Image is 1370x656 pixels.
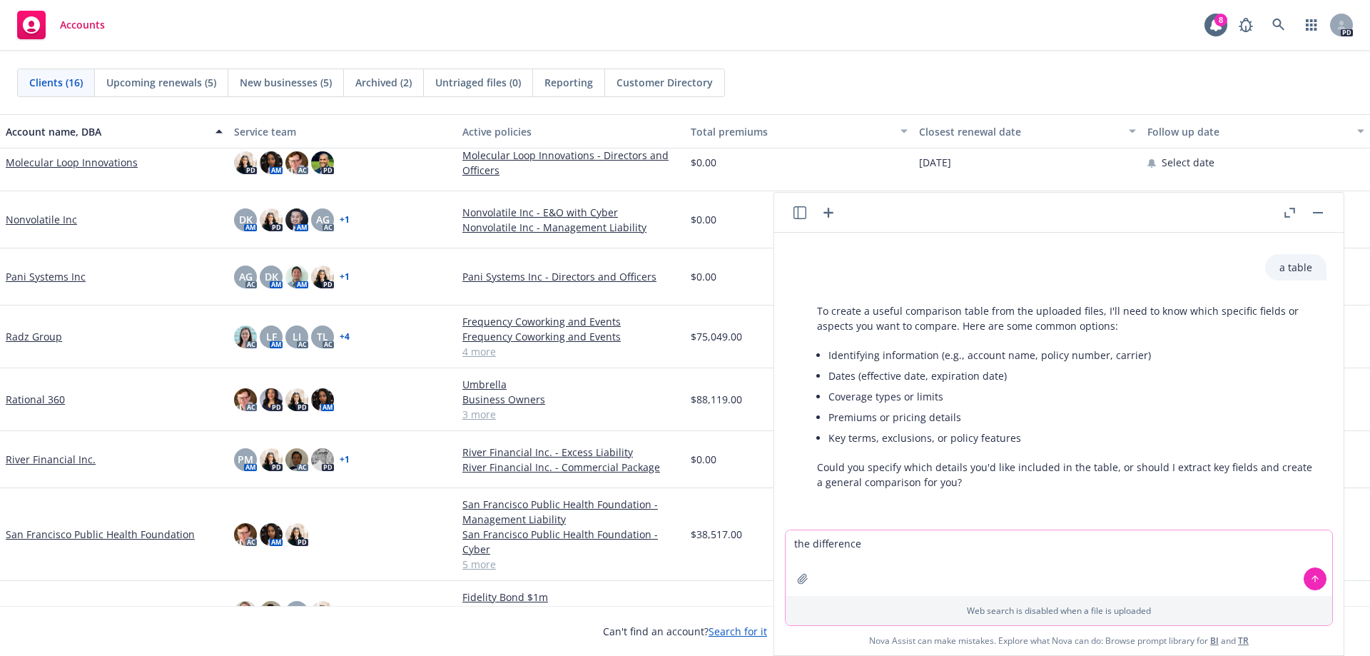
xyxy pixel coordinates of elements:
[317,329,328,344] span: TL
[238,452,253,467] span: PM
[691,452,716,467] span: $0.00
[239,212,253,227] span: DK
[462,407,679,422] a: 3 more
[285,266,308,288] img: photo
[340,216,350,224] a: + 1
[794,605,1324,617] p: Web search is disabled when a file is uploaded
[685,114,913,148] button: Total premiums
[462,392,679,407] a: Business Owners
[285,151,308,174] img: photo
[355,75,412,90] span: Archived (2)
[462,605,679,620] a: $3m/Management $3m/Fiduciary $1m
[435,75,521,90] span: Untriaged files (0)
[691,527,742,542] span: $38,517.00
[234,151,257,174] img: photo
[828,386,1312,407] li: Coverage types or limits
[285,208,308,231] img: photo
[828,407,1312,428] li: Premiums or pricing details
[919,124,1120,139] div: Closest renewal date
[462,497,679,527] a: San Francisco Public Health Foundation - Management Liability
[462,148,679,178] a: Molecular Loop Innovations - Directors and Officers
[828,428,1312,448] li: Key terms, exclusions, or policy features
[544,75,593,90] span: Reporting
[239,269,253,284] span: AG
[340,455,350,464] a: + 1
[6,605,91,620] a: Savvy Wealth, Inc.
[1238,635,1249,647] a: TR
[1210,635,1219,647] a: BI
[234,523,257,546] img: photo
[786,530,1332,596] textarea: the difference
[11,5,111,45] a: Accounts
[311,151,334,174] img: photo
[311,266,334,288] img: photo
[6,269,86,284] a: Pani Systems Inc
[340,333,350,341] a: + 4
[1162,155,1214,170] span: Select date
[462,329,679,344] a: Frequency Coworking and Events
[462,590,679,605] a: Fidelity Bond $1m
[285,448,308,471] img: photo
[266,329,277,344] span: LF
[691,212,716,227] span: $0.00
[234,124,451,139] div: Service team
[603,624,767,639] span: Can't find an account?
[285,523,308,546] img: photo
[265,269,278,284] span: DK
[462,269,679,284] a: Pani Systems Inc - Directors and Officers
[1279,260,1312,275] p: a table
[691,392,742,407] span: $88,119.00
[1214,11,1227,24] div: 8
[311,448,334,471] img: photo
[6,329,62,344] a: Radz Group
[6,212,77,227] a: Nonvolatile Inc
[6,527,195,542] a: San Francisco Public Health Foundation
[311,601,334,624] img: photo
[316,212,330,227] span: AG
[869,626,1249,655] span: Nova Assist can make mistakes. Explore what Nova can do: Browse prompt library for and
[260,523,283,546] img: photo
[1264,11,1293,39] a: Search
[817,460,1312,490] p: Could you specify which details you'd like included in the table, or should I extract key fields ...
[60,19,105,31] span: Accounts
[919,155,951,170] span: [DATE]
[462,344,679,359] a: 4 more
[828,345,1312,365] li: Identifying information (e.g., account name, policy number, carrier)
[462,205,679,220] a: Nonvolatile Inc - E&O with Cyber
[462,527,679,557] a: San Francisco Public Health Foundation - Cyber
[260,151,283,174] img: photo
[6,124,207,139] div: Account name, DBA
[106,75,216,90] span: Upcoming renewals (5)
[6,452,96,467] a: River Financial Inc.
[260,448,283,471] img: photo
[285,388,308,411] img: photo
[6,392,65,407] a: Rational 360
[311,388,334,411] img: photo
[291,605,303,620] span: JM
[234,388,257,411] img: photo
[234,601,257,624] img: photo
[1232,11,1260,39] a: Report a Bug
[462,377,679,392] a: Umbrella
[462,220,679,235] a: Nonvolatile Inc - Management Liability
[293,329,301,344] span: LI
[260,601,283,624] img: photo
[234,326,257,348] img: photo
[709,625,767,638] a: Search for it
[462,460,679,475] a: River Financial Inc. - Commercial Package
[240,75,332,90] span: New businesses (5)
[457,114,685,148] button: Active policies
[691,269,716,284] span: $0.00
[6,155,138,170] a: Molecular Loop Innovations
[616,75,713,90] span: Customer Directory
[1142,114,1370,148] button: Follow up date
[462,124,679,139] div: Active policies
[817,303,1312,333] p: To create a useful comparison table from the uploaded files, I'll need to know which specific fie...
[228,114,457,148] button: Service team
[462,314,679,329] a: Frequency Coworking and Events
[462,445,679,460] a: River Financial Inc. - Excess Liability
[29,75,83,90] span: Clients (16)
[462,557,679,572] a: 5 more
[260,208,283,231] img: photo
